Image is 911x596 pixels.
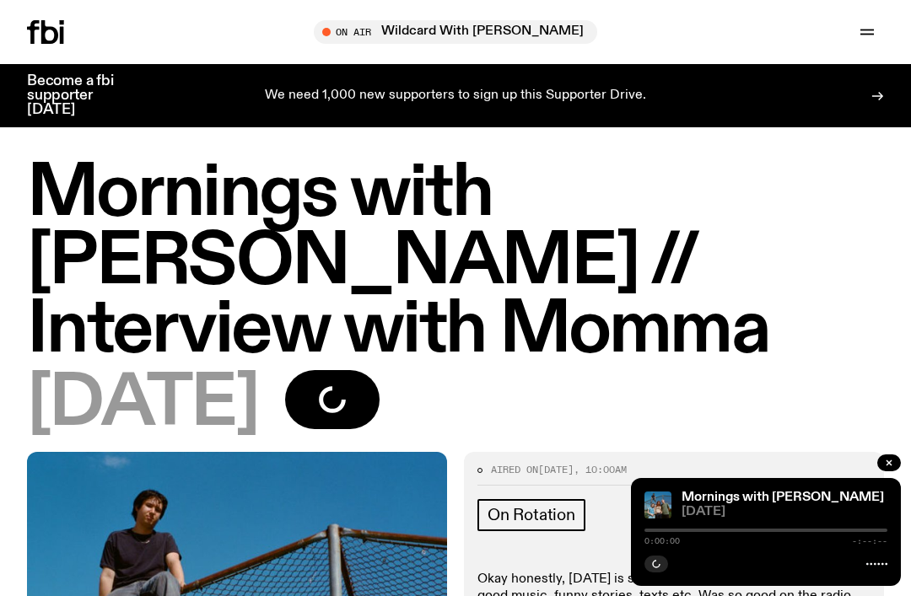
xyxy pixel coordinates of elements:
[27,160,884,365] h1: Mornings with [PERSON_NAME] // Interview with Momma
[491,463,538,476] span: Aired on
[27,74,135,117] h3: Become a fbi supporter [DATE]
[27,370,258,438] span: [DATE]
[682,506,887,518] span: [DATE]
[644,537,680,545] span: 0:00:00
[314,20,597,44] button: On AirWildcard With [PERSON_NAME]
[265,89,646,104] p: We need 1,000 new supporters to sign up this Supporter Drive.
[477,499,585,531] a: On Rotation
[574,463,627,476] span: , 10:00am
[538,463,574,476] span: [DATE]
[488,506,575,524] span: On Rotation
[852,537,887,545] span: -:--:--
